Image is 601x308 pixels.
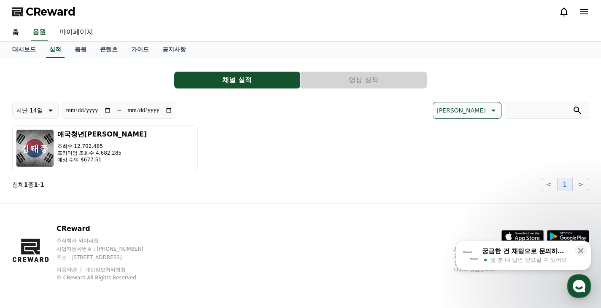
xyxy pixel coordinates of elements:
[56,238,109,259] a: 대화
[12,126,198,171] button: 애국청년[PERSON_NAME] 조회수 12,702,485 프리미엄 조회수 4,682,285 예상 수익 $677.51
[557,178,572,191] button: 1
[57,254,159,261] p: 주소 : [STREET_ADDRESS]
[12,5,75,19] a: CReward
[572,178,589,191] button: >
[57,143,147,150] p: 조회수 12,702,485
[3,238,56,259] a: 홈
[174,72,301,88] a: 채널 실적
[85,267,126,273] a: 개인정보처리방침
[116,105,122,115] p: ~
[46,42,65,58] a: 실적
[5,42,43,58] a: 대시보드
[57,237,159,244] p: 주식회사 와이피랩
[433,102,501,119] button: [PERSON_NAME]
[5,24,26,41] a: 홈
[53,24,100,41] a: 마이페이지
[34,181,38,188] strong: 1
[12,180,44,189] p: 전체 중 -
[40,181,44,188] strong: 1
[57,246,159,252] p: 사업자등록번호 : [PHONE_NUMBER]
[57,129,147,139] h3: 애국청년[PERSON_NAME]
[57,267,83,273] a: 이용약관
[437,104,485,116] p: [PERSON_NAME]
[12,102,59,119] button: 지난 14일
[93,42,124,58] a: 콘텐츠
[454,246,589,273] p: App Store, iCloud, iCloud Drive 및 iTunes Store는 미국과 그 밖의 나라 및 지역에서 등록된 Apple Inc.의 서비스 상표입니다. Goo...
[156,42,193,58] a: 공지사항
[31,24,48,41] a: 음원
[174,72,300,88] button: 채널 실적
[301,72,427,88] button: 영상 실적
[57,224,159,234] p: CReward
[16,129,54,167] img: 애국청년김태풍
[68,42,93,58] a: 음원
[27,251,32,257] span: 홈
[109,238,162,259] a: 설정
[541,178,557,191] button: <
[124,42,156,58] a: 가이드
[26,5,75,19] span: CReward
[57,156,147,163] p: 예상 수익 $677.51
[130,251,140,257] span: 설정
[16,104,43,116] p: 지난 14일
[77,251,87,258] span: 대화
[57,274,159,281] p: © CReward All Rights Reserved.
[57,150,147,156] p: 프리미엄 조회수 4,682,285
[24,181,28,188] strong: 1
